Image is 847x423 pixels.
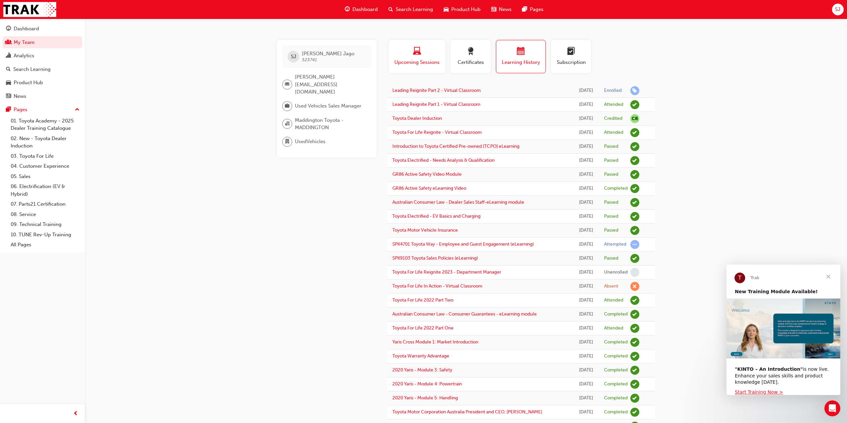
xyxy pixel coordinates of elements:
div: News [14,93,26,100]
div: Wed Mar 13 2024 10:10:16 GMT+0800 (Australian Western Standard Time) [578,199,594,206]
span: learningRecordVerb_ATTEND-icon [630,128,639,137]
a: My Team [3,36,82,49]
div: Fri May 07 2021 22:00:00 GMT+0800 (Australian Western Standard Time) [578,408,594,416]
span: people-icon [6,40,11,46]
div: Unenrolled [604,269,628,276]
span: SJ [835,6,840,13]
iframe: Intercom live chat [824,400,840,416]
a: Toyota For Life In Action - Virtual Classroom [392,283,482,289]
div: Wed Jun 14 2023 22:00:00 GMT+0800 (Australian Western Standard Time) [578,269,594,276]
a: Product Hub [3,77,82,89]
div: Attended [604,102,623,108]
span: learningRecordVerb_COMPLETE-icon [630,394,639,403]
div: Tue Mar 19 2024 16:09:46 GMT+0800 (Australian Western Standard Time) [578,171,594,178]
div: Completed [604,311,628,317]
div: Tue Mar 25 2025 20:00:00 GMT+0800 (Australian Western Standard Time) [578,115,594,122]
div: Enrolled [604,88,622,94]
a: Toyota Motor Vehicle Insurance [392,227,458,233]
span: News [499,6,512,13]
a: News [3,90,82,103]
span: calendar-icon [517,47,525,56]
div: Tue Mar 19 2024 16:16:18 GMT+0800 (Australian Western Standard Time) [578,157,594,164]
button: Upcoming Sessions [389,40,445,73]
a: 03. Toyota For Life [8,151,82,161]
div: Passed [604,157,618,164]
span: learningRecordVerb_PASS-icon [630,170,639,179]
span: learningRecordVerb_ATTEND-icon [630,100,639,109]
a: Toyota For Life Reignite 2023 - Department Manager [392,269,501,275]
span: up-icon [75,106,80,114]
a: SPK4701 Toyota Way - Employee and Guest Engagement (eLearning) [392,241,534,247]
a: news-iconNews [486,3,517,16]
span: department-icon [285,137,290,146]
div: Mon Apr 04 2022 22:00:00 GMT+0800 (Australian Western Standard Time) [578,324,594,332]
iframe: Intercom live chat message [727,265,840,395]
div: Tue Jul 20 2021 22:00:00 GMT+0800 (Australian Western Standard Time) [578,338,594,346]
a: Toyota For Life 2022 Part Two [392,297,453,303]
div: Fri Jul 12 2024 13:15:12 GMT+0800 (Australian Western Standard Time) [578,143,594,150]
a: guage-iconDashboard [339,3,383,16]
div: Completed [604,353,628,359]
span: learningRecordVerb_COMPLETE-icon [630,408,639,417]
a: GR86 Active Safety Video Module [392,171,462,177]
a: 04. Customer Experience [8,161,82,171]
a: Toyota Motor Corporation Australia President and CEO, [PERSON_NAME] [392,409,542,415]
div: Dashboard [14,25,39,33]
a: 2020 Yaris - Module 3: Safety [392,367,452,373]
div: Wed Nov 02 2022 22:00:00 GMT+0800 (Australian Western Standard Time) [578,283,594,290]
a: Introduction to Toyota Certified Pre-owned [TCPO] eLearning [392,143,520,149]
a: Analytics [3,50,82,62]
div: Completed [604,381,628,387]
div: Passed [604,213,618,220]
a: Trak [3,2,56,17]
div: Completed [604,185,628,192]
button: DashboardMy TeamAnalyticsSearch LearningProduct HubNews [3,21,82,104]
span: learningRecordVerb_PASS-icon [630,254,639,263]
span: guage-icon [345,5,350,14]
a: 02. New - Toyota Dealer Induction [8,133,82,151]
div: Tue Aug 09 2022 22:00:00 GMT+0800 (Australian Western Standard Time) [578,311,594,318]
div: Pages [14,106,27,113]
span: SJ [291,53,296,61]
div: Thu Feb 29 2024 08:00:00 GMT+0800 (Australian Western Standard Time) [578,255,594,262]
a: All Pages [8,240,82,250]
span: learningRecordVerb_COMPLETE-icon [630,338,639,347]
a: Toyota Electrified - EV Basics and Charging [392,213,481,219]
span: learningRecordVerb_PASS-icon [630,156,639,165]
div: Analytics [14,52,34,60]
a: Australian Consumer Law - Consumer Guarantees - eLearning module [392,311,537,317]
span: Maddington Toyota - MADDINGTON [295,116,366,131]
span: email-icon [285,80,290,89]
div: Sun May 16 2021 22:00:00 GMT+0800 (Australian Western Standard Time) [578,394,594,402]
span: guage-icon [6,26,11,32]
span: learningRecordVerb_ENROLL-icon [630,86,639,95]
span: Learning History [501,59,540,66]
span: learningRecordVerb_PASS-icon [630,226,639,235]
span: Search Learning [396,6,433,13]
span: pages-icon [6,107,11,113]
span: learningRecordVerb_COMPLETE-icon [630,184,639,193]
a: Dashboard [3,23,82,35]
button: Subscription [551,40,591,73]
div: Product Hub [14,79,43,87]
div: Completed [604,409,628,415]
a: 01. Toyota Academy - 2025 Dealer Training Catalogue [8,116,82,133]
span: search-icon [388,5,393,14]
div: Passed [604,143,618,150]
div: Passed [604,227,618,234]
span: null-icon [630,114,639,123]
span: Upcoming Sessions [394,59,440,66]
div: Wed Mar 13 2024 09:46:47 GMT+0800 (Australian Western Standard Time) [578,213,594,220]
a: GR86 Active Safety eLearning Video [392,185,466,191]
div: Tue Oct 25 2022 22:00:00 GMT+0800 (Australian Western Standard Time) [578,297,594,304]
a: Toyota Dealer Induction [392,115,442,121]
span: Pages [530,6,543,13]
span: Used Vehicles Sales Manager [295,102,361,110]
a: Leading Reignite Part 2 - Virtual Classroom [392,88,481,93]
span: 323741 [302,57,317,63]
